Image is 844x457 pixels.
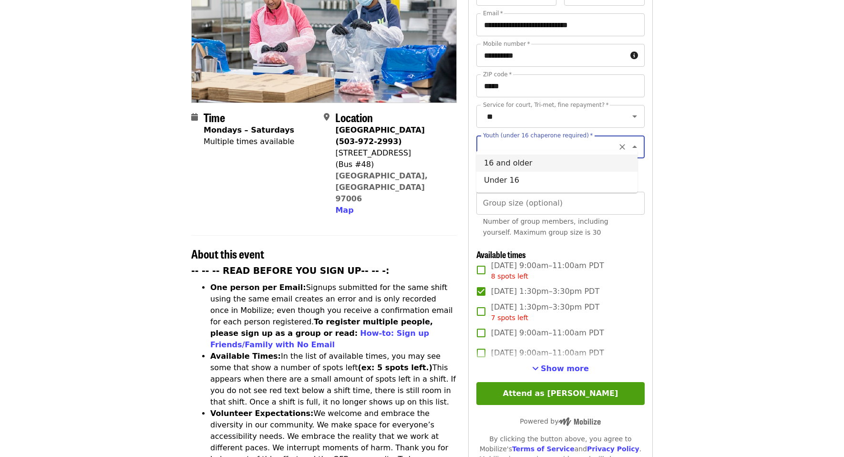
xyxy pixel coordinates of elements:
strong: [GEOGRAPHIC_DATA] (503-972-2993) [335,125,424,146]
label: Service for court, Tri-met, fine repayment? [483,102,609,108]
li: 16 and older [476,155,638,172]
a: How-to: Sign up Friends/Family with No Email [210,329,429,349]
button: See more timeslots [532,363,589,374]
span: Location [335,109,373,125]
a: [GEOGRAPHIC_DATA], [GEOGRAPHIC_DATA] 97006 [335,171,428,203]
label: Mobile number [483,41,530,47]
strong: One person per Email: [210,283,306,292]
div: [STREET_ADDRESS] [335,147,449,159]
i: map-marker-alt icon [324,113,329,122]
img: Powered by Mobilize [558,417,601,426]
span: [DATE] 9:00am–11:00am PDT [491,260,604,281]
button: Close [628,140,641,154]
a: Privacy Policy [587,445,639,453]
a: Terms of Service [512,445,575,453]
span: [DATE] 9:00am–11:00am PDT [491,347,604,359]
input: [object Object] [476,192,645,215]
label: ZIP code [483,72,512,77]
span: About this event [191,245,264,262]
button: Open [628,110,641,123]
span: Available times [476,248,526,260]
label: Youth (under 16 chaperone required) [483,133,593,138]
span: Powered by [520,417,601,425]
strong: Available Times: [210,352,281,361]
div: (Bus #48) [335,159,449,170]
span: Map [335,206,353,215]
span: Number of group members, including yourself. Maximum group size is 30 [483,218,608,236]
button: Clear [616,140,629,154]
input: ZIP code [476,74,645,97]
strong: Volunteer Expectations: [210,409,314,418]
span: [DATE] 1:30pm–3:30pm PDT [491,301,599,323]
li: Signups submitted for the same shift using the same email creates an error and is only recorded o... [210,282,457,351]
span: 7 spots left [491,314,528,322]
button: Map [335,205,353,216]
div: Multiple times available [204,136,294,147]
span: [DATE] 9:00am–11:00am PDT [491,327,604,339]
button: Attend as [PERSON_NAME] [476,382,645,405]
input: Email [476,13,645,36]
strong: Mondays – Saturdays [204,125,294,135]
span: Show more [541,364,589,373]
strong: -- -- -- READ BEFORE YOU SIGN UP-- -- -: [191,266,390,276]
span: Time [204,109,225,125]
span: [DATE] 1:30pm–3:30pm PDT [491,286,599,297]
strong: To register multiple people, please sign up as a group or read: [210,317,433,338]
input: Mobile number [476,44,627,67]
label: Email [483,10,503,16]
span: 8 spots left [491,272,528,280]
li: In the list of available times, you may see some that show a number of spots left This appears wh... [210,351,457,408]
i: circle-info icon [630,51,638,60]
i: calendar icon [191,113,198,122]
strong: (ex: 5 spots left.) [358,363,432,372]
li: Under 16 [476,172,638,189]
